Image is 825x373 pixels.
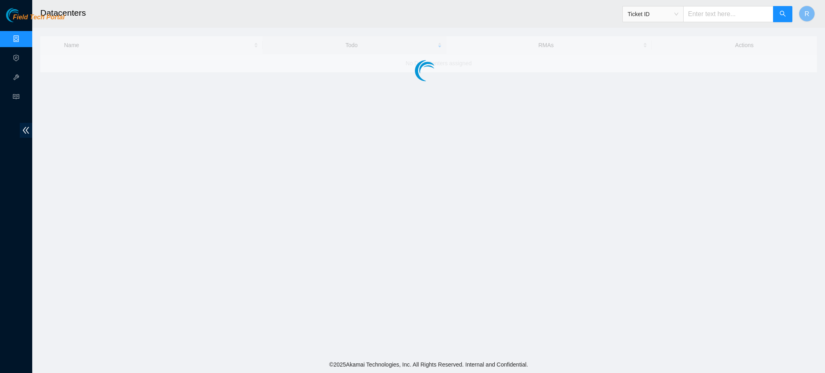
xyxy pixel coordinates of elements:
a: Akamai TechnologiesField Tech Portal [6,15,64,25]
span: read [13,90,19,106]
button: R [799,6,815,22]
footer: © 2025 Akamai Technologies, Inc. All Rights Reserved. Internal and Confidential. [32,356,825,373]
span: double-left [20,123,32,138]
span: search [779,10,786,18]
span: Field Tech Portal [13,14,64,21]
img: Akamai Technologies [6,8,41,22]
span: R [804,9,809,19]
button: search [773,6,792,22]
input: Enter text here... [683,6,773,22]
span: Ticket ID [628,8,678,20]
